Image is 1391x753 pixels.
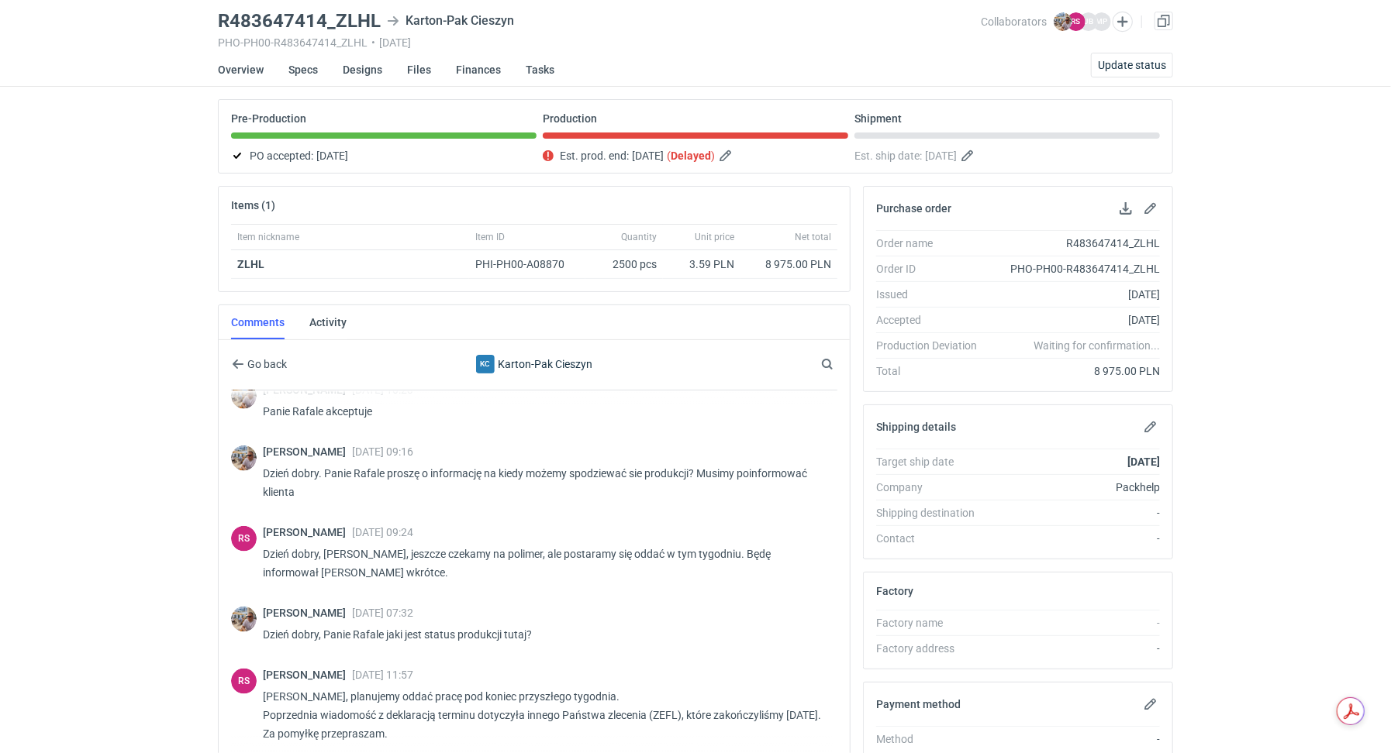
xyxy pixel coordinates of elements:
[989,287,1160,302] div: [DATE]
[231,355,288,373] button: Go back
[263,545,825,582] p: Dzień dobry, [PERSON_NAME], jeszcze czekamy na polimer, ale postaramy się oddać w tym tygodniu. B...
[231,383,257,409] img: Michał Palasek
[1067,12,1086,31] figcaption: RS
[371,36,375,49] span: •
[876,261,989,277] div: Order ID
[718,146,737,165] button: Edit estimated production end date
[669,256,734,272] div: 3.59 PLN
[244,359,287,370] span: Go back
[989,236,1160,251] div: R483647414_ZLHL
[1113,12,1133,32] button: Edit collaborators
[263,402,825,421] p: Panie Rafale akceptuje
[475,256,579,272] div: PHI-PH00-A08870
[476,355,495,373] div: Karton-Pak Cieszyn
[876,480,989,495] div: Company
[925,146,957,165] span: [DATE]
[263,464,825,501] p: Dzień dobry. Panie Rafale proszę o informację na kiedy możemy spodziewać sie produkcji? Musimy po...
[989,531,1160,546] div: -
[695,231,734,243] span: Unit price
[989,363,1160,379] div: 8 975.00 PLN
[876,421,956,433] h2: Shipping details
[876,615,989,631] div: Factory name
[263,526,352,538] span: [PERSON_NAME]
[309,305,347,339] a: Activity
[1155,12,1173,30] a: Duplicate
[989,615,1160,631] div: -
[343,53,382,87] a: Designs
[876,202,951,215] h2: Purchase order
[989,312,1160,328] div: [DATE]
[231,607,257,632] div: Michał Palasek
[543,112,597,125] p: Production
[407,355,661,373] div: Karton-Pak Cieszyn
[876,641,989,656] div: Factory address
[352,445,413,458] span: [DATE] 09:16
[1079,12,1098,31] figcaption: JB
[989,505,1160,521] div: -
[231,526,257,552] figcaption: RS
[854,112,902,125] p: Shipment
[876,454,989,469] div: Target ship date
[231,445,257,471] img: Michał Palasek
[231,669,257,694] div: Rafał Stani
[526,53,554,87] a: Tasks
[989,731,1160,747] div: -
[237,258,264,270] a: ZLHL
[632,146,664,165] span: [DATE]
[288,53,318,87] a: Specs
[1141,418,1160,436] button: Edit shipping details
[854,146,1160,165] div: Est. ship date:
[475,231,505,243] span: Item ID
[876,312,989,328] div: Accepted
[263,625,825,644] p: Dzień dobry, Panie Rafale jaki jest status produkcji tutaj?
[231,669,257,694] figcaption: RS
[1141,199,1160,218] button: Edit purchase order
[989,261,1160,277] div: PHO-PH00-R483647414_ZLHL
[747,256,831,272] div: 8 975.00 PLN
[387,12,514,30] div: Karton-Pak Cieszyn
[316,146,348,165] span: [DATE]
[456,53,501,87] a: Finances
[1098,60,1166,70] span: Update status
[989,480,1160,495] div: Packhelp
[263,445,352,458] span: [PERSON_NAME]
[231,305,285,339] a: Comments
[876,505,989,521] div: Shipping destination
[231,112,306,125] p: Pre-Production
[876,531,989,546] div: Contact
[585,250,663,279] div: 2500 pcs
[1141,695,1160,713] button: Edit payment method
[352,607,413,619] span: [DATE] 07:32
[263,607,352,619] span: [PERSON_NAME]
[476,355,495,373] figcaption: KC
[231,199,275,211] h2: Items (1)
[218,36,982,49] div: PHO-PH00-R483647414_ZLHL [DATE]
[1091,53,1173,77] button: Update status
[263,687,825,743] p: [PERSON_NAME], planujemy oddać pracę pod koniec przyszłego tygodnia. Poprzednia wiadomość z dekla...
[231,146,537,165] div: PO accepted:
[231,526,257,552] div: Rafał Stani
[876,287,989,302] div: Issued
[671,150,711,162] strong: Delayed
[667,150,671,162] em: (
[795,231,831,243] span: Net total
[218,12,381,30] h3: R483647414_ZLHL
[960,146,979,165] button: Edit estimated shipping date
[407,53,431,87] a: Files
[989,641,1160,656] div: -
[263,669,352,681] span: [PERSON_NAME]
[352,526,413,538] span: [DATE] 09:24
[237,231,299,243] span: Item nickname
[982,15,1048,28] span: Collaborators
[876,585,913,597] h2: Factory
[876,363,989,379] div: Total
[876,338,989,353] div: Production Deviation
[818,355,868,373] input: Search
[1034,338,1160,353] em: Waiting for confirmation...
[876,236,989,251] div: Order name
[218,53,264,87] a: Overview
[1117,199,1135,218] button: Download PO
